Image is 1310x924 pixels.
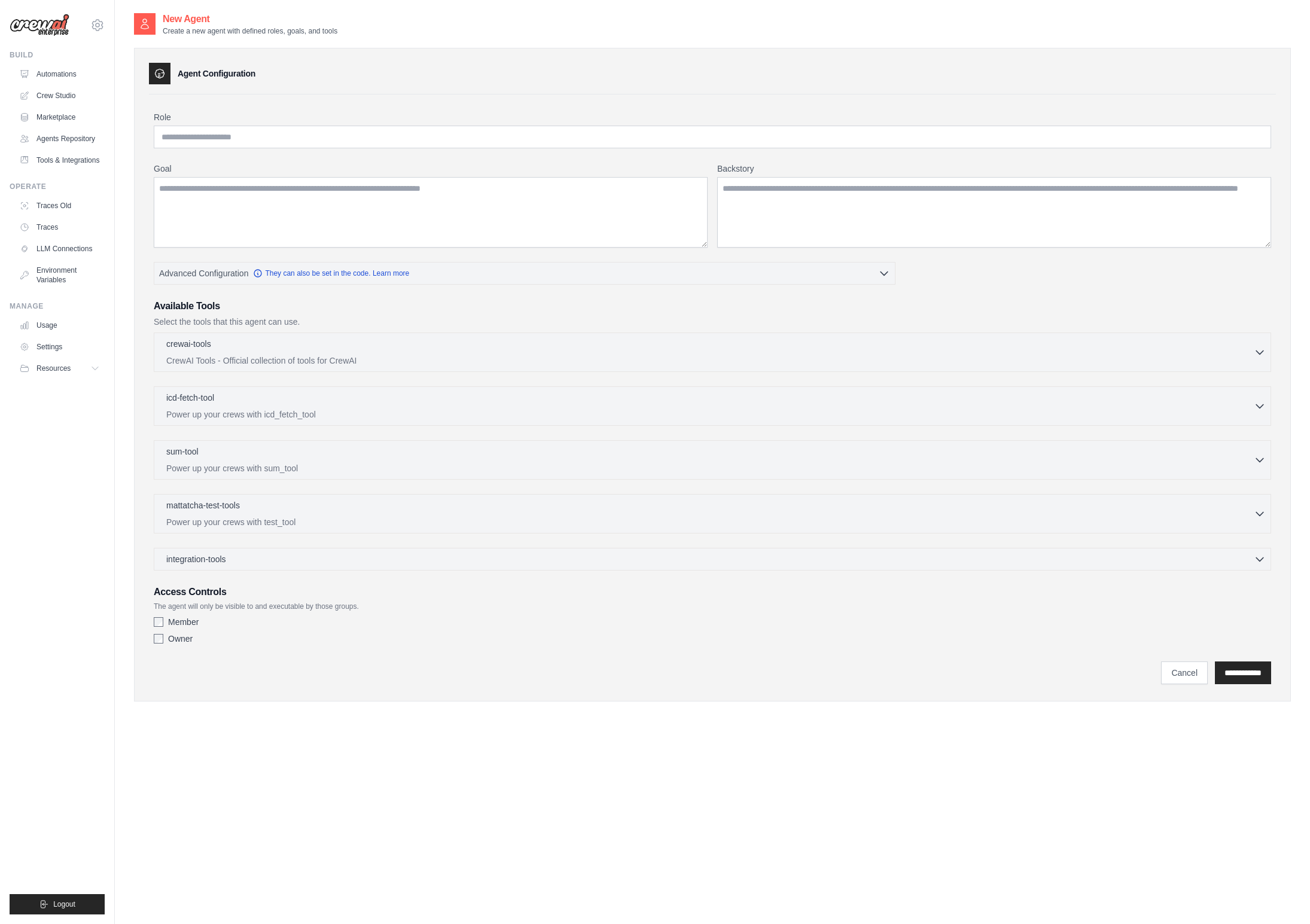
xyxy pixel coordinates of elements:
a: Traces [14,218,105,237]
button: mattatcha-test-tools Power up your crews with test_tool [159,499,1266,528]
span: integration-tools [166,553,226,565]
p: sum-tool [166,446,199,458]
label: Owner [168,633,193,645]
button: Advanced Configuration They can also be set in the code. Learn more [154,263,895,284]
a: Tools & Integrations [14,151,105,170]
a: Environment Variables [14,261,105,289]
p: Create a new agent with defined roles, goals, and tools [163,26,337,36]
h2: New Agent [163,12,337,26]
p: CrewAI Tools - Official collection of tools for CrewAI [166,355,1254,367]
p: The agent will only be visible to and executable by those groups. [154,602,1271,611]
p: mattatcha-test-tools [166,499,240,511]
h3: Available Tools [154,299,1271,313]
a: Agents Repository [14,129,105,148]
button: sum-tool Power up your crews with sum_tool [159,446,1266,474]
a: Marketplace [14,108,105,127]
button: icd-fetch-tool Power up your crews with icd_fetch_tool [159,392,1266,420]
p: Power up your crews with sum_tool [166,462,1254,474]
button: crewai-tools CrewAI Tools - Official collection of tools for CrewAI [159,338,1266,367]
a: Settings [14,337,105,356]
img: Logo [10,14,69,36]
a: Automations [14,65,105,84]
div: Manage [10,301,105,311]
a: They can also be set in the code. Learn more [253,269,409,278]
a: Traces Old [14,196,105,215]
a: Crew Studio [14,86,105,105]
p: icd-fetch-tool [166,392,214,404]
button: Logout [10,894,105,914]
div: Build [10,50,105,60]
h3: Access Controls [154,585,1271,599]
p: Select the tools that this agent can use. [154,316,1271,328]
label: Member [168,616,199,628]
button: integration-tools [159,553,1266,565]
p: Power up your crews with test_tool [166,516,1254,528]
button: Resources [14,359,105,378]
a: LLM Connections [14,239,105,258]
a: Cancel [1161,661,1208,684]
label: Backstory [717,163,1271,175]
p: crewai-tools [166,338,211,350]
span: Advanced Configuration [159,267,248,279]
label: Role [154,111,1271,123]
span: Logout [53,899,75,909]
h3: Agent Configuration [178,68,255,80]
a: Usage [14,316,105,335]
div: Operate [10,182,105,191]
span: Resources [36,364,71,373]
label: Goal [154,163,708,175]
p: Power up your crews with icd_fetch_tool [166,408,1254,420]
